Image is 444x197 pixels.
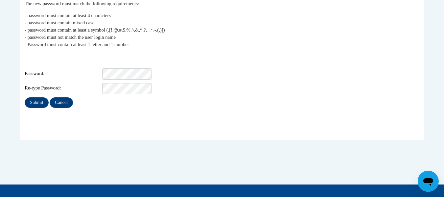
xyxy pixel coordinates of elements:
[25,85,101,92] span: Re-type Password:
[418,171,439,192] iframe: Button to launch messaging window
[25,13,165,47] span: - password must contain at least 4 characters - password must contain mixed case - password must ...
[25,70,101,77] span: Password:
[25,97,48,108] input: Submit
[25,1,139,6] span: The new password must match the following requirements:
[50,97,73,108] input: Cancel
